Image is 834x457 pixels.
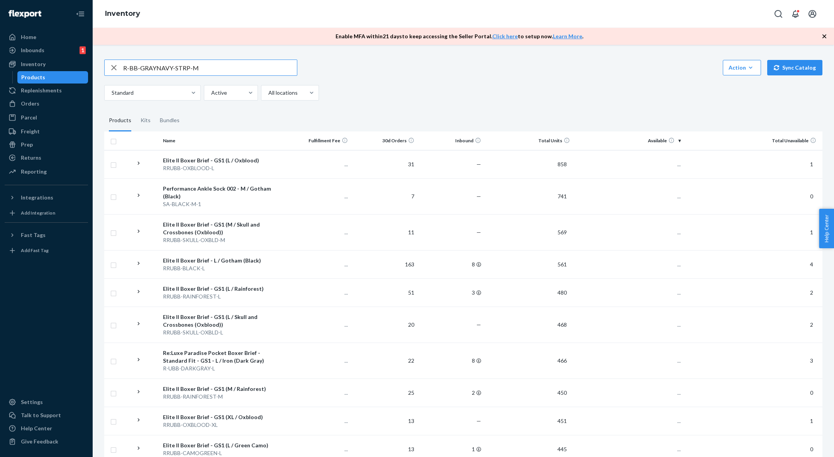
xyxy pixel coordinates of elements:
[21,425,52,432] div: Help Center
[105,9,140,18] a: Inventory
[163,200,281,208] div: SA-BLACK-M-1
[788,6,803,22] button: Open notifications
[5,111,88,124] a: Parcel
[21,128,40,135] div: Freight
[476,161,481,167] span: —
[554,193,570,200] span: 741
[476,229,481,235] span: —
[576,389,681,397] p: ...
[554,446,570,452] span: 445
[288,193,348,200] p: ...
[5,396,88,408] a: Settings
[807,289,816,296] span: 2
[554,161,570,167] span: 858
[576,357,681,365] p: ...
[5,409,88,421] button: Talk to Support
[163,264,281,272] div: RRUBB-BLACK-L
[163,365,281,372] div: R-UBB-DARKGRAY-L
[21,60,46,68] div: Inventory
[351,178,417,214] td: 7
[336,32,583,40] p: Enable MFA within 21 days to keep accessing the Seller Portal. to setup now. .
[163,385,281,393] div: Elite II Boxer Brief - GS1 (M / Rainforest)
[5,44,88,56] a: Inbounds1
[729,64,755,72] div: Action
[554,357,570,364] span: 466
[5,244,88,257] a: Add Fast Tag
[476,193,481,200] span: —
[351,250,417,278] td: 163
[5,191,88,204] button: Integrations
[5,435,88,448] button: Give Feedback
[21,398,43,406] div: Settings
[351,150,417,178] td: 31
[476,321,481,328] span: —
[288,389,348,397] p: ...
[288,445,348,453] p: ...
[767,60,822,75] button: Sync Catalog
[21,411,61,419] div: Talk to Support
[417,343,484,379] td: 8
[5,138,88,151] a: Prep
[21,141,33,148] div: Prep
[163,329,281,336] div: RRUBB-SKULL-OXBLD-L
[288,228,348,236] p: ...
[163,185,281,200] div: Performance Ankle Sock 002 - M / Gotham (Black)
[5,31,88,43] a: Home
[285,131,351,150] th: Fulfillment Fee
[288,357,348,365] p: ...
[807,161,816,167] span: 1
[554,261,570,268] span: 561
[163,413,281,421] div: Elite II Boxer Brief - GS1 (XL / Oxblood)
[163,285,281,293] div: Elite II Boxer Brief - GS1 (L / Rainforest)
[80,46,86,54] div: 1
[805,6,820,22] button: Open account menu
[576,160,681,168] p: ...
[576,417,681,425] p: ...
[554,229,570,235] span: 569
[21,73,45,81] div: Products
[554,289,570,296] span: 480
[163,349,281,365] div: Re:Luxe Paradise Pocket Boxer Brief - Standard Fit - GS1 - L / Iron (Dark Gray)
[807,193,816,200] span: 0
[351,379,417,407] td: 25
[807,418,816,424] span: 1
[771,6,786,22] button: Open Search Box
[819,209,834,248] button: Help Center
[21,210,55,216] div: Add Integration
[163,221,281,236] div: Elite II Boxer Brief - GS1 (M / Skull and Crossbones (Oxblood))
[5,229,88,241] button: Fast Tags
[288,417,348,425] p: ...
[351,214,417,250] td: 11
[351,307,417,343] td: 20
[351,407,417,435] td: 13
[807,321,816,328] span: 2
[573,131,684,150] th: Available
[21,46,44,54] div: Inbounds
[163,421,281,429] div: RRUBB-OXBLOOD-XL
[123,60,297,75] input: Search inventory by name or sku
[17,71,88,84] a: Products
[288,261,348,268] p: ...
[21,154,41,162] div: Returns
[163,236,281,244] div: RRUBB-SKULL-OXBLD-M
[288,160,348,168] p: ...
[576,321,681,329] p: ...
[417,379,484,407] td: 2
[484,131,573,150] th: Total Units
[5,207,88,219] a: Add Integration
[807,261,816,268] span: 4
[5,97,88,110] a: Orders
[99,3,146,25] ol: breadcrumbs
[163,257,281,264] div: Elite II Boxer Brief - L / Gotham (Black)
[576,193,681,200] p: ...
[21,231,46,239] div: Fast Tags
[554,418,570,424] span: 451
[576,445,681,453] p: ...
[160,131,285,150] th: Name
[21,194,53,201] div: Integrations
[554,321,570,328] span: 468
[288,321,348,329] p: ...
[163,393,281,401] div: RRUBB-RAINFOREST-M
